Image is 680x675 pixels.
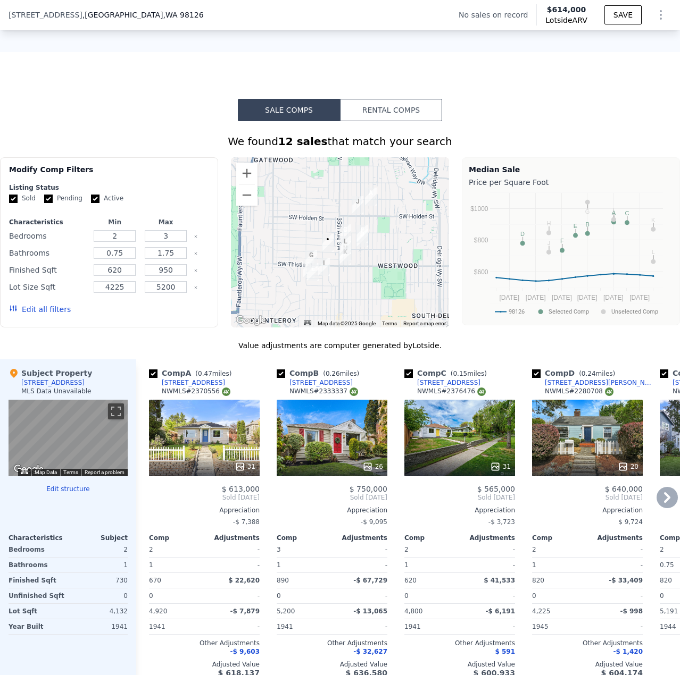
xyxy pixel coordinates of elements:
[332,534,387,542] div: Adjustments
[546,220,551,226] text: H
[587,534,643,542] div: Adjustments
[560,238,564,244] text: F
[339,224,351,242] div: 7929 34th Ave SW
[9,164,209,183] div: Modify Comp Filters
[350,387,358,396] img: NWMLS Logo
[469,190,670,323] svg: A chart.
[660,577,672,584] span: 820
[322,234,334,252] div: 3538 SW Southern St
[9,263,87,277] div: Finished Sqft
[82,10,204,20] span: , [GEOGRAPHIC_DATA]
[353,648,387,655] span: -$ 32,627
[547,5,586,14] span: $614,000
[404,592,409,600] span: 0
[532,534,587,542] div: Comp
[228,577,260,584] span: $ 22,620
[532,506,643,514] div: Appreciation
[488,518,515,526] span: -$ 3,723
[318,258,330,276] div: 8506 37th Ave SW
[404,619,458,634] div: 1941
[532,608,550,615] span: 4,225
[629,294,650,301] text: [DATE]
[334,619,387,634] div: -
[604,5,642,24] button: SAVE
[532,368,619,378] div: Comp D
[618,461,638,472] div: 20
[352,196,363,214] div: 7548 32nd Ave SW
[85,469,125,475] a: Report a problem
[334,558,387,572] div: -
[92,218,138,226] div: Min
[477,387,486,396] img: NWMLS Logo
[334,542,387,557] div: -
[590,542,643,557] div: -
[277,608,295,615] span: 5,200
[206,588,260,603] div: -
[577,294,598,301] text: [DATE]
[206,619,260,634] div: -
[613,648,643,655] span: -$ 1,420
[404,506,515,514] div: Appreciation
[532,660,643,669] div: Adjusted Value
[236,184,258,206] button: Zoom out
[484,577,515,584] span: $ 41,533
[590,558,643,572] div: -
[404,577,417,584] span: 620
[545,378,656,387] div: [STREET_ADDRESS][PERSON_NAME]
[660,608,678,615] span: 5,191
[234,314,269,327] a: Open this area in Google Maps (opens a new window)
[236,163,258,184] button: Zoom in
[339,247,351,265] div: 8153 34th Ave SW
[149,534,204,542] div: Comp
[11,462,46,476] a: Open this area in Google Maps (opens a new window)
[382,320,397,326] a: Terms
[206,558,260,572] div: -
[149,378,225,387] a: [STREET_ADDRESS]
[365,188,377,206] div: 7517 30th Ave SW
[149,506,260,514] div: Appreciation
[163,11,203,19] span: , WA 98126
[307,263,319,281] div: 3733 SW Tillman St
[70,573,128,588] div: 730
[21,378,85,387] div: [STREET_ADDRESS]
[149,546,153,553] span: 2
[575,370,619,377] span: ( miles)
[362,461,383,472] div: 26
[277,534,332,542] div: Comp
[278,135,328,148] strong: 12 sales
[9,534,68,542] div: Characteristics
[590,588,643,603] div: -
[277,506,387,514] div: Appreciation
[194,251,198,256] button: Clear
[44,195,53,203] input: Pending
[277,368,363,378] div: Comp B
[9,304,71,315] button: Edit all filters
[162,378,225,387] div: [STREET_ADDRESS]
[462,619,515,634] div: -
[532,592,536,600] span: 0
[9,604,66,619] div: Lot Sqft
[526,294,546,301] text: [DATE]
[404,660,515,669] div: Adjusted Value
[545,387,613,396] div: NWMLS # 2280708
[486,608,515,615] span: -$ 6,191
[532,639,643,647] div: Other Adjustments
[289,378,353,387] div: [STREET_ADDRESS]
[303,260,314,278] div: 3750 SW Tillman St
[35,469,57,476] button: Map Data
[319,370,363,377] span: ( miles)
[404,378,480,387] a: [STREET_ADDRESS]
[404,608,422,615] span: 4,800
[532,493,643,502] span: Sold [DATE]
[108,403,124,419] button: Toggle fullscreen view
[470,205,488,213] text: $1000
[403,320,446,326] a: Report a map error
[149,660,260,669] div: Adjusted Value
[289,387,358,396] div: NWMLS # 2333337
[660,546,664,553] span: 2
[70,619,128,634] div: 1941
[9,229,87,243] div: Bedrooms
[318,320,376,326] span: Map data ©2025 Google
[532,546,536,553] span: 2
